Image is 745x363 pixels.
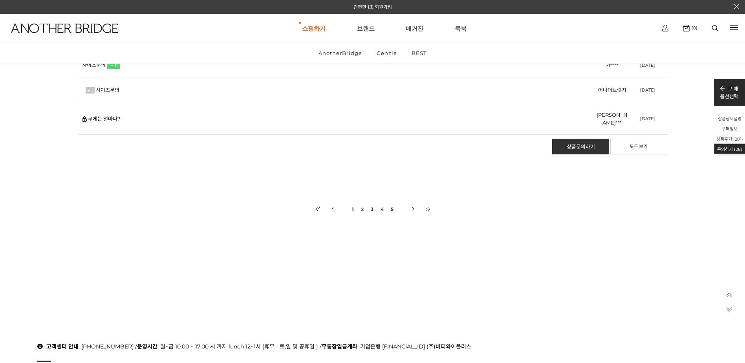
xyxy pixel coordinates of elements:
[72,261,81,268] span: 대화
[712,25,718,31] img: search
[597,102,628,135] td: [PERSON_NAME]***
[597,77,628,102] td: 어나더브릿지
[720,85,739,92] p: 구 매
[52,249,101,269] a: 대화
[552,139,609,154] a: 상품문의하기
[312,43,369,63] a: AnotherBridge
[4,24,116,52] a: logo
[405,43,433,63] a: BEST
[2,249,52,269] a: 홈
[690,25,697,31] span: (0)
[37,342,708,350] p: : [PHONE_NUMBER] / : 월~금 10:00 ~ 17:00 시 까지 lunch 12~1시 (휴무 - 토,일 및 공휴일 ) / : 기업은행 [FINANCIAL_ID]...
[735,136,741,142] span: 201
[25,261,29,267] span: 홈
[370,43,404,63] a: Genzie
[11,24,118,33] img: logo
[683,25,697,31] a: (0)
[610,139,667,154] a: 모두 보기
[88,115,120,122] a: 무게는 얼마나?
[86,87,95,93] img: 답변
[101,249,151,269] a: 설정
[420,202,434,216] img: 마지막 페이지
[455,14,467,42] a: 룩북
[662,25,668,31] img: cart
[322,343,357,350] strong: 무통장입금계좌
[82,62,106,68] a: 사이즈문의
[82,116,87,122] img: 비밀글
[406,202,419,216] img: 다음 페이지
[107,62,120,69] img: HIT
[683,25,690,31] img: cart
[312,202,326,216] img: 첫 페이지
[628,102,667,135] td: [DATE]
[96,87,119,93] a: 사이즈문의
[353,4,392,10] a: 간편한 1초 회원가입
[720,92,739,100] p: 옵션선택
[390,202,394,217] a: 5
[121,261,131,267] span: 설정
[628,77,667,102] td: [DATE]
[137,343,157,350] strong: 운영시간
[380,202,384,217] a: 4
[351,202,355,217] a: 1
[370,202,374,217] a: 3
[357,14,375,42] a: 브랜드
[302,14,326,42] a: 쇼핑하기
[326,202,340,216] img: 이전 페이지
[360,202,364,217] a: 2
[406,14,423,42] a: 매거진
[46,343,79,350] strong: 고객센터 안내
[628,52,667,77] td: [DATE]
